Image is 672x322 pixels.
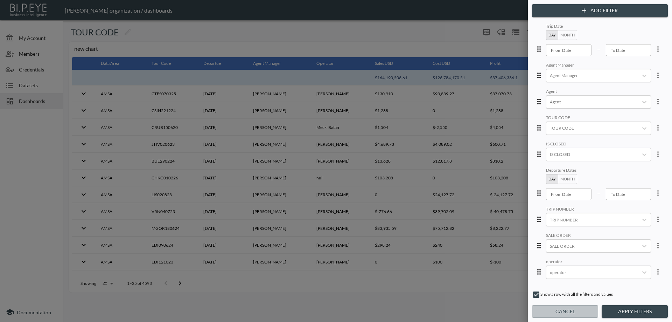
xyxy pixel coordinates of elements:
button: more [651,68,665,82]
button: more [651,239,665,253]
button: Add Filter [532,4,668,17]
button: more [651,147,665,161]
div: Show a row with all the filters and values [532,290,668,302]
div: SALE ORDER [546,233,651,239]
button: Day [546,174,558,184]
p: – [597,45,600,53]
button: more [651,212,665,226]
div: Departure Dates [546,167,651,174]
div: Trip Date [546,23,651,30]
input: YYYY-MM-DD [546,44,591,56]
button: more [651,42,665,56]
input: YYYY-MM-DD [606,44,651,56]
p: – [597,189,600,197]
button: more [651,186,665,200]
button: Cancel [532,305,598,318]
div: TRIP NUMBER [546,206,651,213]
div: Agent [546,89,651,95]
div: IS CLOSED [546,141,651,148]
button: Day [546,30,558,40]
input: YYYY-MM-DD [606,188,651,200]
button: Month [558,30,577,40]
input: YYYY-MM-DD [546,188,591,200]
div: operator [546,259,651,266]
div: Agent Manager [546,62,651,69]
button: Month [558,174,577,184]
button: Apply Filters [602,305,668,318]
button: more [651,265,665,279]
button: more [651,121,665,135]
button: more [651,95,665,109]
div: TOUR CODE [546,115,651,122]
